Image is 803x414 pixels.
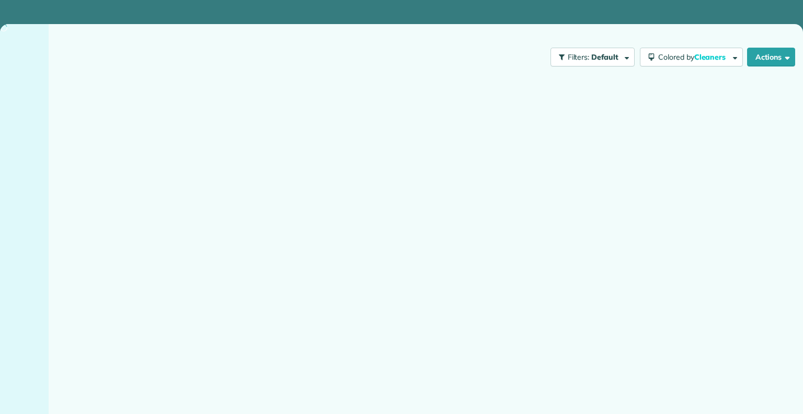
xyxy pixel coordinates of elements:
[640,48,743,66] button: Colored byCleaners
[591,52,619,62] span: Default
[545,48,635,66] a: Filters: Default
[747,48,795,66] button: Actions
[550,48,635,66] button: Filters: Default
[658,52,729,62] span: Colored by
[568,52,590,62] span: Filters:
[694,52,728,62] span: Cleaners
